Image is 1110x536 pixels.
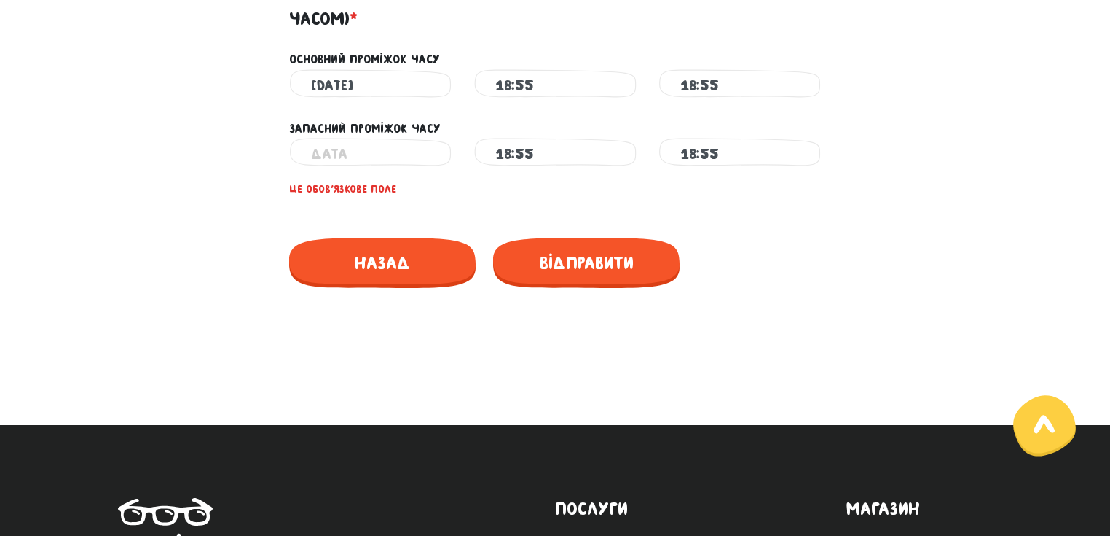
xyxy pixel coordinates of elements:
[289,238,476,288] span: Назад
[311,69,430,102] input: Дата
[495,138,614,171] input: Час з
[846,498,992,519] a: Магазин
[278,50,832,69] div: Основний проміжок часу
[311,138,430,171] input: Дата
[278,120,832,139] div: Запасний проміжок часу
[555,498,671,519] a: Послуги
[493,238,680,288] span: Відправити
[680,69,799,102] input: Час по
[680,138,799,171] input: Час по
[495,69,614,102] input: Час з
[289,181,821,197] div: Це обов'язкове поле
